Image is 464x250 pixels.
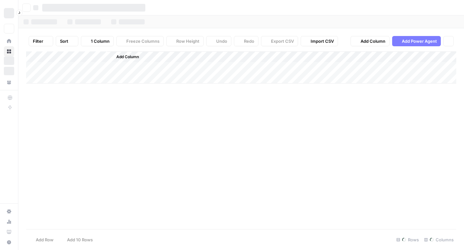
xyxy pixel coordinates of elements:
[421,235,456,245] div: Columns
[392,36,441,46] button: Add Power Agent
[206,36,231,46] button: Undo
[166,36,204,46] button: Row Height
[4,46,14,57] a: Browse
[176,38,199,44] span: Row Height
[4,237,14,247] button: Help + Support
[33,38,43,44] span: Filter
[351,36,390,46] button: Add Column
[394,235,421,245] div: Rows
[116,54,139,60] span: Add Column
[244,38,254,44] span: Redo
[29,36,53,46] button: Filter
[108,53,141,61] button: Add Column
[4,77,14,87] a: Your Data
[56,36,78,46] button: Sort
[271,38,294,44] span: Export CSV
[60,38,68,44] span: Sort
[4,227,14,237] a: Learning Hub
[26,235,57,245] button: Add Row
[57,235,97,245] button: Add 10 Rows
[4,206,14,217] a: Settings
[301,36,338,46] button: Import CSV
[36,237,53,243] span: Add Row
[311,38,334,44] span: Import CSV
[67,237,93,243] span: Add 10 Rows
[402,38,437,44] span: Add Power Agent
[116,36,164,46] button: Freeze Columns
[81,36,114,46] button: 1 Column
[126,38,159,44] span: Freeze Columns
[234,36,258,46] button: Redo
[216,38,227,44] span: Undo
[361,38,385,44] span: Add Column
[261,36,298,46] button: Export CSV
[4,217,14,227] a: Usage
[91,38,110,44] span: 1 Column
[4,36,14,46] a: Home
